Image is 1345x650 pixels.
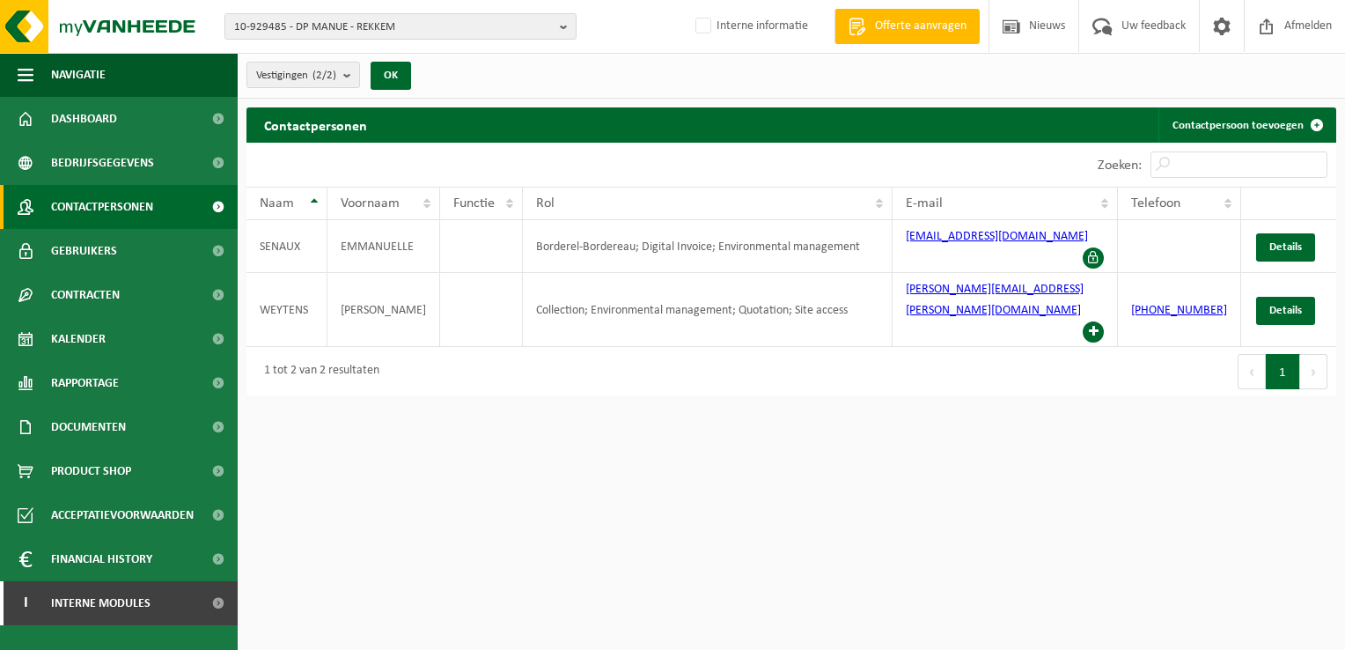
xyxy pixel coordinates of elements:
span: Rapportage [51,361,119,405]
div: 1 tot 2 van 2 resultaten [255,356,379,388]
span: Gebruikers [51,229,117,273]
span: Contracten [51,273,120,317]
td: SENAUX [246,220,327,273]
span: E-mail [906,196,943,211]
button: 10-929485 - DP MANUE - REKKEM [224,13,577,40]
span: Financial History [51,537,152,581]
span: Contactpersonen [51,185,153,229]
span: Acceptatievoorwaarden [51,493,194,537]
span: Documenten [51,405,126,449]
button: 1 [1266,354,1300,389]
count: (2/2) [312,70,336,81]
td: WEYTENS [246,273,327,347]
span: Functie [453,196,495,211]
a: Details [1256,297,1315,325]
span: Telefoon [1131,196,1180,211]
a: Offerte aanvragen [834,9,980,44]
span: Details [1269,241,1302,253]
button: Next [1300,354,1327,389]
td: Borderel-Bordereau; Digital Invoice; Environmental management [523,220,893,273]
button: OK [371,62,411,90]
span: Dashboard [51,97,117,141]
button: Vestigingen(2/2) [246,62,360,88]
span: Voornaam [341,196,400,211]
a: Details [1256,233,1315,262]
td: EMMANUELLE [327,220,440,273]
span: Rol [536,196,555,211]
span: Details [1269,305,1302,316]
h2: Contactpersonen [246,107,385,142]
span: Product Shop [51,449,131,493]
a: [EMAIL_ADDRESS][DOMAIN_NAME] [906,230,1088,243]
span: Naam [260,196,294,211]
label: Zoeken: [1098,159,1142,173]
span: Bedrijfsgegevens [51,141,154,185]
span: I [18,581,33,625]
span: Vestigingen [256,63,336,89]
label: Interne informatie [692,13,808,40]
button: Previous [1238,354,1266,389]
td: [PERSON_NAME] [327,273,440,347]
a: Contactpersoon toevoegen [1158,107,1334,143]
span: Interne modules [51,581,151,625]
span: 10-929485 - DP MANUE - REKKEM [234,14,553,41]
span: Navigatie [51,53,106,97]
td: Collection; Environmental management; Quotation; Site access [523,273,893,347]
span: Offerte aanvragen [871,18,971,35]
a: [PERSON_NAME][EMAIL_ADDRESS][PERSON_NAME][DOMAIN_NAME] [906,283,1084,317]
a: [PHONE_NUMBER] [1131,304,1227,317]
span: Kalender [51,317,106,361]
